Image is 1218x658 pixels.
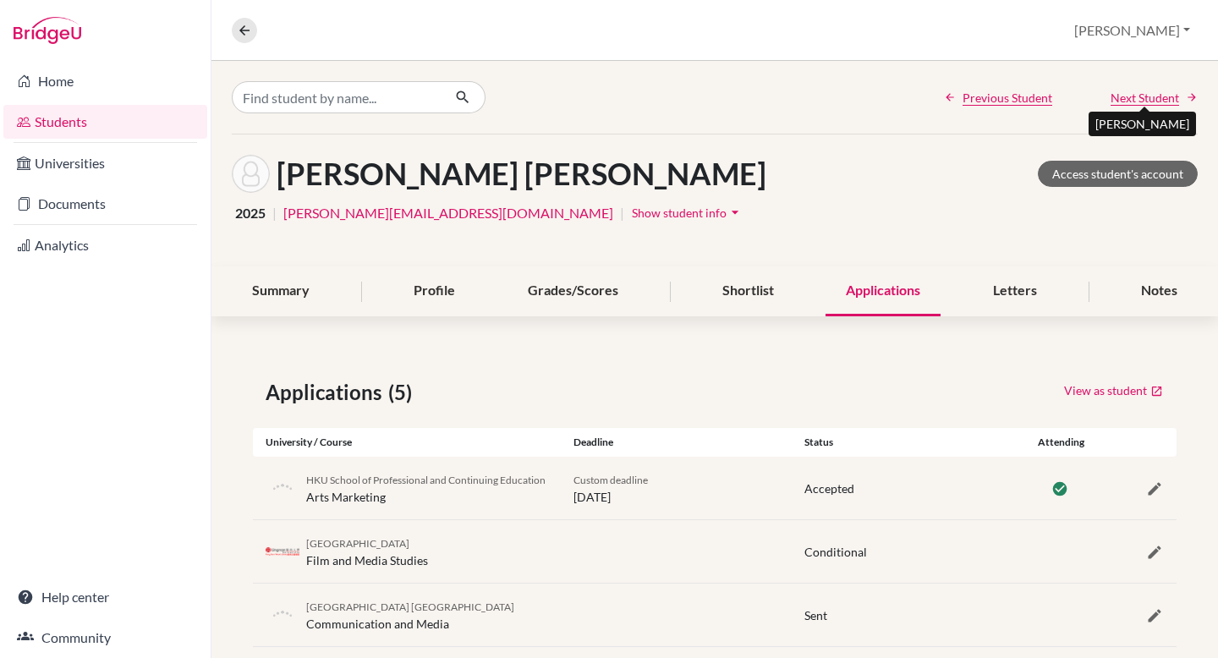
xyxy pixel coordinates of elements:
[944,89,1052,107] a: Previous Student
[272,203,277,223] span: |
[266,546,299,558] img: hk_ln_8dgyifs3.png
[573,474,648,486] span: Custom deadline
[1111,89,1198,107] a: Next Student
[804,545,867,559] span: Conditional
[266,471,299,505] img: default-university-logo-42dd438d0b49c2174d4c41c49dcd67eec2da6d16b3a2f6d5de70cc347232e317.png
[1063,377,1164,403] a: View as student
[507,266,639,316] div: Grades/Scores
[963,89,1052,107] span: Previous Student
[631,200,744,226] button: Show student infoarrow_drop_down
[232,155,270,193] img: Micaela Li Carrillo Aedo's avatar
[14,17,81,44] img: Bridge-U
[620,203,624,223] span: |
[792,435,1023,450] div: Status
[3,187,207,221] a: Documents
[306,470,546,506] div: Arts Marketing
[702,266,794,316] div: Shortlist
[388,377,419,408] span: (5)
[804,481,854,496] span: Accepted
[1038,161,1198,187] a: Access student's account
[306,600,514,613] span: [GEOGRAPHIC_DATA] [GEOGRAPHIC_DATA]
[3,621,207,655] a: Community
[973,266,1057,316] div: Letters
[277,156,766,192] h1: [PERSON_NAME] [PERSON_NAME]
[253,435,561,450] div: University / Course
[3,105,207,139] a: Students
[235,203,266,223] span: 2025
[283,203,613,223] a: [PERSON_NAME][EMAIL_ADDRESS][DOMAIN_NAME]
[393,266,475,316] div: Profile
[1111,89,1179,107] span: Next Student
[1023,435,1100,450] div: Attending
[306,597,514,633] div: Communication and Media
[232,81,442,113] input: Find student by name...
[632,206,727,220] span: Show student info
[561,435,792,450] div: Deadline
[561,470,792,506] div: [DATE]
[1121,266,1198,316] div: Notes
[306,537,409,550] span: [GEOGRAPHIC_DATA]
[3,228,207,262] a: Analytics
[804,608,827,622] span: Sent
[232,266,330,316] div: Summary
[1089,112,1196,136] div: [PERSON_NAME]
[826,266,941,316] div: Applications
[3,64,207,98] a: Home
[306,474,546,486] span: HKU School of Professional and Continuing Education
[266,377,388,408] span: Applications
[3,146,207,180] a: Universities
[306,534,428,569] div: Film and Media Studies
[3,580,207,614] a: Help center
[266,598,299,632] img: default-university-logo-42dd438d0b49c2174d4c41c49dcd67eec2da6d16b3a2f6d5de70cc347232e317.png
[1067,14,1198,47] button: [PERSON_NAME]
[727,204,743,221] i: arrow_drop_down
